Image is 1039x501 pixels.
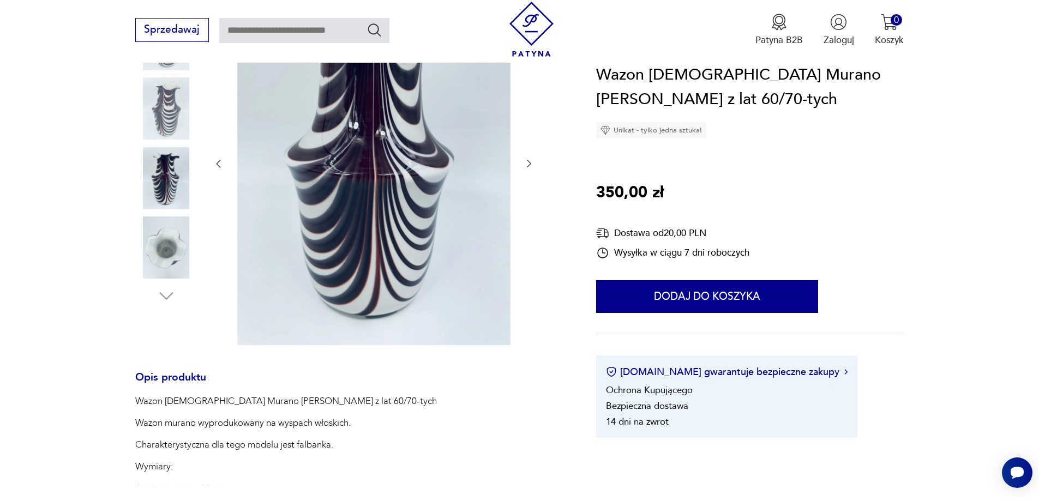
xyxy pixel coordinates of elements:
img: Ikona diamentu [600,125,610,135]
div: Dostawa od 20,00 PLN [596,226,749,240]
p: Charakterystyczna dla tego modelu jest falbanka. [135,438,437,451]
img: Zdjęcie produktu Wazon włoski Murano Carlo Moretti z lat 60/70-tych [135,216,197,279]
img: Ikona strzałki w prawo [844,370,848,375]
button: [DOMAIN_NAME] gwarantuje bezpieczne zakupy [606,365,848,379]
p: Wazon murano wyprodukowany na wyspach włoskich. [135,417,437,430]
p: Zaloguj [824,34,854,46]
div: Wysyłka w ciągu 7 dni roboczych [596,246,749,259]
div: 0 [891,14,902,26]
li: 14 dni na zwrot [606,415,669,428]
button: Patyna B2B [755,14,803,46]
img: Ikona koszyka [881,14,898,31]
h1: Wazon [DEMOGRAPHIC_DATA] Murano [PERSON_NAME] z lat 60/70-tych [596,63,904,112]
img: Ikona dostawy [596,226,609,240]
p: Wymiary: [135,460,437,473]
div: Unikat - tylko jedna sztuka! [596,122,706,138]
img: Ikona certyfikatu [606,367,617,378]
a: Sprzedawaj [135,26,209,35]
button: 0Koszyk [875,14,904,46]
p: Koszyk [875,34,904,46]
img: Patyna - sklep z meblami i dekoracjami vintage [504,2,559,57]
button: Szukaj [367,22,382,38]
p: Wazon [DEMOGRAPHIC_DATA] Murano [PERSON_NAME] z lat 60/70-tych [135,395,437,408]
a: Ikona medaluPatyna B2B [755,14,803,46]
p: 350,00 zł [596,180,664,206]
button: Sprzedawaj [135,18,209,42]
iframe: Smartsupp widget button [1002,457,1032,488]
img: Zdjęcie produktu Wazon włoski Murano Carlo Moretti z lat 60/70-tych [135,77,197,140]
img: Ikonka użytkownika [830,14,847,31]
img: Zdjęcie produktu Wazon włoski Murano Carlo Moretti z lat 60/70-tych [135,147,197,209]
img: Ikona medalu [771,14,788,31]
button: Zaloguj [824,14,854,46]
li: Bezpieczna dostawa [606,400,688,412]
p: Patyna B2B [755,34,803,46]
li: Ochrona Kupującego [606,384,693,396]
h3: Opis produktu [135,373,565,395]
button: Dodaj do koszyka [596,280,818,313]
